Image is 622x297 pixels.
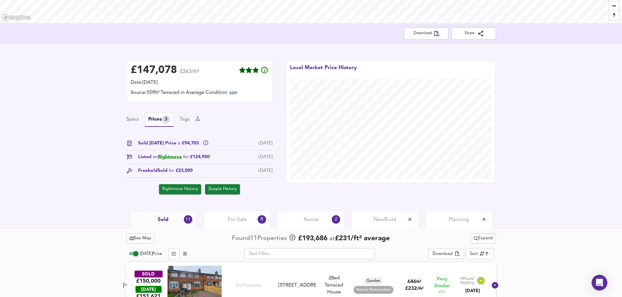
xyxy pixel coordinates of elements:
[138,154,210,160] span: Listed £124,950
[153,155,158,159] span: on
[136,277,161,285] div: £150,000
[180,69,199,79] span: £263/ft²
[145,112,174,127] button: Prices3
[434,276,450,290] span: Very Similar
[304,216,319,223] span: Rental
[465,248,494,259] div: Sort
[433,250,453,258] div: Download
[162,115,170,124] div: 3
[162,186,198,193] span: Rightmove History
[136,286,162,293] div: [DATE]
[158,216,168,223] span: Sold
[457,30,491,37] span: Share
[409,30,443,37] span: Download
[131,79,268,86] div: Date: [DATE]
[417,287,423,291] span: / ft²
[354,287,393,293] span: Needs Renovation
[148,115,170,124] div: Prices
[452,27,496,39] button: Share
[183,155,189,159] span: for
[470,251,478,257] div: Sort
[158,155,182,159] a: Rightmove
[354,286,393,294] div: Needs Renovation
[276,282,319,289] div: 24 Bolney Road, B32 2PX
[491,281,499,289] svg: Show Details
[180,116,189,123] button: Tags
[131,66,177,75] div: £ 147,078
[244,248,375,259] input: Text Filter...
[374,216,396,223] span: New Build
[332,215,340,224] div: 2
[470,233,496,244] button: Expand
[236,282,262,289] span: No Floorplan
[298,234,327,244] span: £ 193,686
[416,280,421,284] span: ft²
[329,236,335,242] span: at
[131,89,268,98] div: Source: 559ft² Terraced in Average Condition
[178,141,181,145] span: is
[460,276,486,285] img: Land Registry
[259,167,273,174] div: [DATE]
[290,64,357,79] div: Local Market Price History
[130,235,152,242] span: See Map
[364,277,383,285] div: Garden
[609,10,619,20] button: Reset bearing to north
[138,140,200,147] span: Sold [DATE] Price £94,703
[609,11,619,20] span: Reset bearing to north
[364,278,383,284] span: Garden
[169,168,174,173] span: for
[228,216,247,223] span: For Sale
[159,184,201,194] button: Rightmove History
[259,154,273,160] div: [DATE]
[404,27,448,39] button: Download
[205,184,240,194] button: Zoopla History
[126,233,155,244] button: See Map
[439,290,445,295] span: 89 %
[279,282,316,289] div: [STREET_ADDRESS]
[405,286,423,291] span: £ 232
[2,14,31,21] a: Mapbox homepage
[135,271,163,277] div: SOLD
[592,275,607,290] div: Open Intercom Messenger
[230,92,237,95] span: EDIT
[232,234,288,243] div: Found 11 Propert ies
[428,248,464,259] button: Download
[319,275,349,296] div: 2 Bed Terraced House
[140,252,162,256] span: [DATE] Price
[259,140,273,147] div: [DATE]
[208,186,237,193] span: Zoopla History
[428,248,464,259] div: split button
[609,1,619,10] button: Zoom out
[470,233,496,244] div: split button
[258,215,266,224] div: 8
[158,167,193,174] span: Sold £23,000
[184,215,192,224] div: 11
[449,216,469,223] span: Planning
[126,116,139,123] button: Specs
[407,279,416,284] span: 646
[460,288,486,294] div: [DATE]
[335,235,390,242] span: £ 231 / ft² average
[138,167,193,174] div: Freehold
[474,235,493,242] span: Expand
